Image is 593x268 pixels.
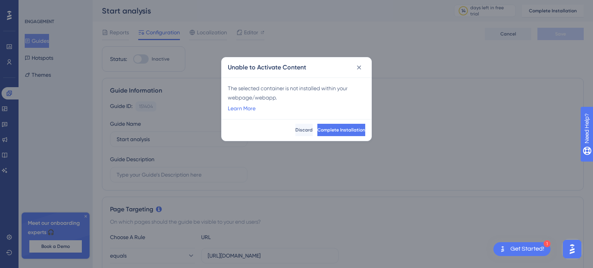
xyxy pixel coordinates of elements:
[295,127,313,133] span: Discard
[18,2,48,11] span: Need Help?
[544,240,551,247] div: 1
[228,104,256,113] a: Learn More
[317,127,365,133] span: Complete Installation
[228,84,365,102] div: The selected container is not installed within your webpage/webapp.
[561,238,584,261] iframe: UserGuiding AI Assistant Launcher
[228,63,306,72] h2: Unable to Activate Content
[493,242,551,256] div: Open Get Started! checklist, remaining modules: 1
[510,245,544,253] div: Get Started!
[498,244,507,254] img: launcher-image-alternative-text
